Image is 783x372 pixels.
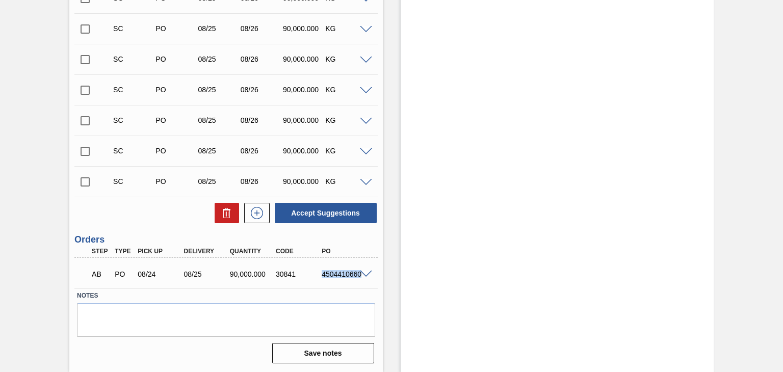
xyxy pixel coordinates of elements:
[74,234,377,245] h3: Orders
[111,86,157,94] div: Suggestion Created
[112,270,135,278] div: Purchase order
[280,177,327,185] div: 90,000.000
[239,203,270,223] div: New suggestion
[111,116,157,124] div: Suggestion Created
[196,24,242,33] div: 08/25/2025
[273,270,324,278] div: 30841
[238,24,284,33] div: 08/26/2025
[280,55,327,63] div: 90,000.000
[111,177,157,185] div: Suggestion Created
[153,177,199,185] div: Purchase order
[280,86,327,94] div: 90,000.000
[280,147,327,155] div: 90,000.000
[319,270,370,278] div: 4504410660
[323,86,369,94] div: KG
[112,248,135,255] div: Type
[238,55,284,63] div: 08/26/2025
[227,270,278,278] div: 90,000.000
[196,147,242,155] div: 08/25/2025
[273,248,324,255] div: Code
[135,270,186,278] div: 08/24/2025
[153,86,199,94] div: Purchase order
[111,147,157,155] div: Suggestion Created
[238,86,284,94] div: 08/26/2025
[111,55,157,63] div: Suggestion Created
[135,248,186,255] div: Pick up
[181,270,232,278] div: 08/25/2025
[323,116,369,124] div: KG
[196,55,242,63] div: 08/25/2025
[181,248,232,255] div: Delivery
[77,288,375,303] label: Notes
[196,86,242,94] div: 08/25/2025
[270,202,378,224] div: Accept Suggestions
[280,116,327,124] div: 90,000.000
[210,203,239,223] div: Delete Suggestions
[323,55,369,63] div: KG
[196,116,242,124] div: 08/25/2025
[319,248,370,255] div: PO
[196,177,242,185] div: 08/25/2025
[238,177,284,185] div: 08/26/2025
[272,343,374,363] button: Save notes
[153,147,199,155] div: Purchase order
[238,147,284,155] div: 08/26/2025
[111,24,157,33] div: Suggestion Created
[153,24,199,33] div: Purchase order
[280,24,327,33] div: 90,000.000
[153,116,199,124] div: Purchase order
[153,55,199,63] div: Purchase order
[275,203,377,223] button: Accept Suggestions
[227,248,278,255] div: Quantity
[89,248,112,255] div: Step
[323,177,369,185] div: KG
[92,270,110,278] p: AB
[323,24,369,33] div: KG
[323,147,369,155] div: KG
[238,116,284,124] div: 08/26/2025
[89,263,112,285] div: Awaiting Billing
